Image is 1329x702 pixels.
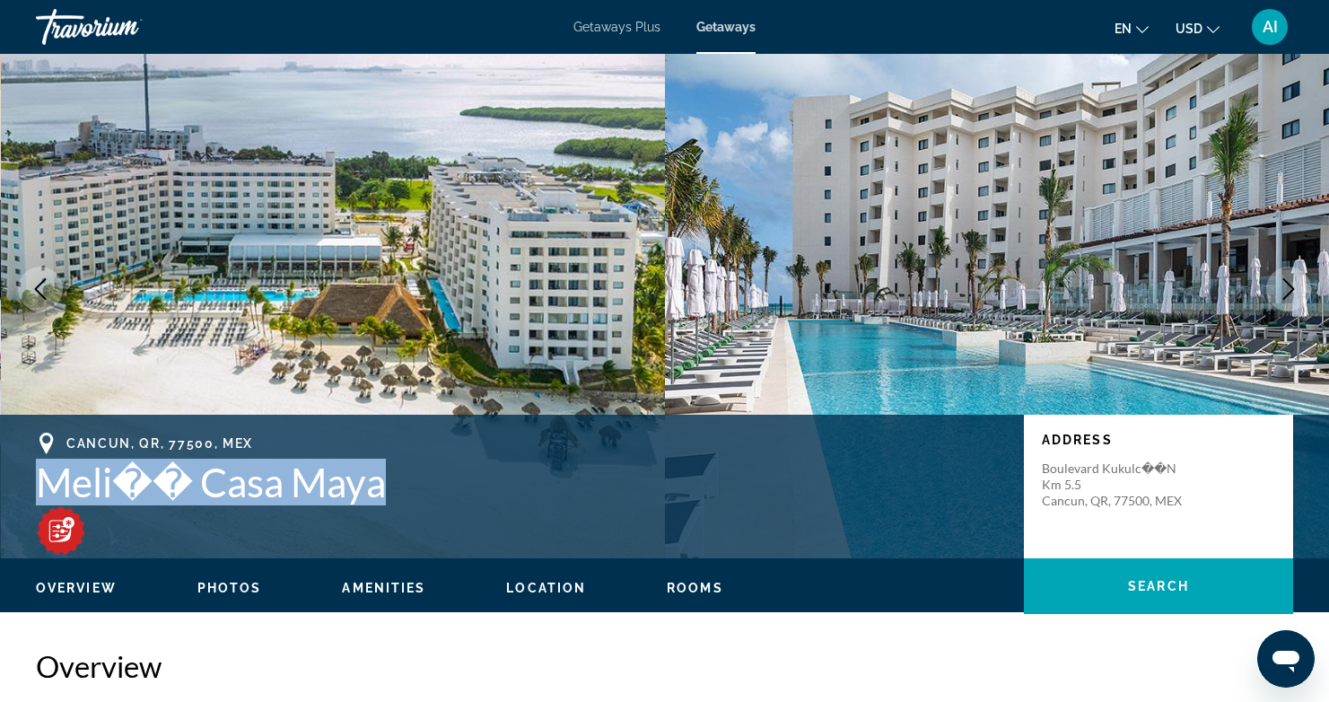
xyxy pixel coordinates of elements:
[1266,267,1311,312] button: Next image
[197,580,262,596] button: Photos
[342,580,425,596] button: Amenities
[197,581,262,595] span: Photos
[66,436,253,451] span: Cancun, QR, 77500, MEX
[342,581,425,595] span: Amenities
[1042,461,1185,509] p: Boulevard Kukulc��n Km 5.5 Cancun, QR, 77500, MEX
[36,4,215,50] a: Travorium
[1128,579,1189,593] span: Search
[1176,22,1202,36] span: USD
[506,580,586,596] button: Location
[1176,15,1220,41] button: Change currency
[506,581,586,595] span: Location
[36,505,86,556] img: All-inclusive icon
[36,459,1006,505] h1: Meli�� Casa Maya
[36,581,117,595] span: Overview
[667,581,723,595] span: Rooms
[1263,18,1278,36] span: AI
[1024,558,1293,614] button: Search
[573,20,660,34] a: Getaways Plus
[1246,8,1293,46] button: User Menu
[36,580,117,596] button: Overview
[1115,22,1132,36] span: en
[1042,433,1275,447] p: Address
[1115,15,1149,41] button: Change language
[18,267,63,312] button: Previous image
[1257,630,1315,688] iframe: Button to launch messaging window
[696,20,756,34] a: Getaways
[667,580,723,596] button: Rooms
[36,648,1293,684] h2: Overview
